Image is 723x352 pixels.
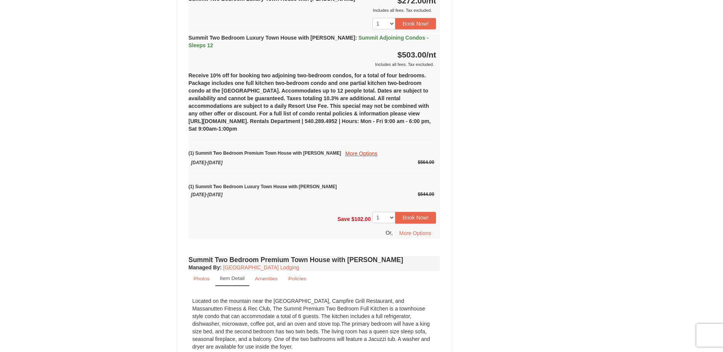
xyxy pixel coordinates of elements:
[215,271,249,286] a: Item Detail
[189,6,436,14] div: Includes all fees. Tax excluded.
[341,149,382,158] button: More Options
[426,50,436,59] span: /nt
[191,192,223,197] span: [DATE]-[DATE]
[220,275,245,281] small: Item Detail
[337,216,350,222] span: Save
[250,271,283,286] a: Amenities
[189,271,215,286] a: Photos
[395,212,436,223] button: Book Now!
[189,256,440,264] h4: Summit Two Bedroom Premium Town House with [PERSON_NAME]
[223,264,299,270] a: [GEOGRAPHIC_DATA] Lodging
[394,227,436,239] button: More Options
[194,276,210,282] small: Photos
[189,264,220,270] span: Managed By
[189,140,434,165] small: (1) Summit Two Bedroom Premium Town House with [PERSON_NAME]
[283,271,311,286] a: Policies
[191,160,223,165] span: [DATE]-[DATE]
[189,174,434,197] small: (1) Summit Two Bedroom Luxury Town House with [PERSON_NAME]
[386,229,393,235] span: Or,
[255,276,278,282] small: Amenities
[418,160,434,165] span: $564.00
[189,61,436,68] div: Includes all fees. Tax excluded.
[418,192,434,197] span: $544.00
[189,35,429,48] strong: Summit Two Bedroom Luxury Town House with [PERSON_NAME]
[351,216,371,222] span: $102.00
[395,18,436,29] button: Book Now!
[288,276,306,282] small: Policies
[189,264,222,270] strong: :
[398,50,426,59] span: $503.00
[189,68,440,208] div: Receive 10% off for booking two adjoining two-bedroom condos, for a total of four bedrooms. Packa...
[355,35,357,41] span: :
